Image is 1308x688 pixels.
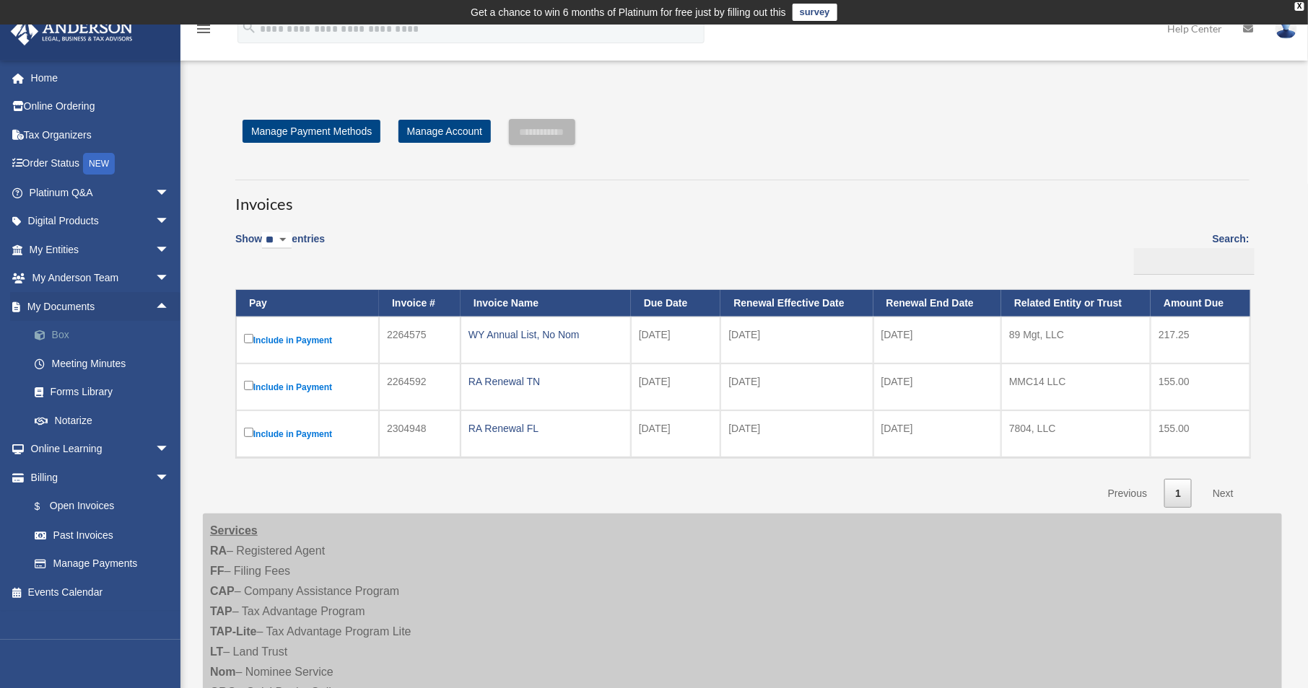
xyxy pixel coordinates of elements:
[1276,18,1297,39] img: User Pic
[720,290,873,317] th: Renewal Effective Date: activate to sort column ascending
[155,264,184,294] span: arrow_drop_down
[210,524,258,537] strong: Services
[10,292,191,321] a: My Documentsarrow_drop_up
[631,410,721,457] td: [DATE]
[210,544,227,557] strong: RA
[10,207,191,236] a: Digital Productsarrow_drop_down
[10,149,191,179] a: Order StatusNEW
[244,381,253,390] input: Include in Payment
[471,4,786,21] div: Get a chance to win 6 months of Platinum for free just by filling out this
[631,290,721,317] th: Due Date: activate to sort column ascending
[210,605,232,617] strong: TAP
[720,410,873,457] td: [DATE]
[1001,410,1151,457] td: 7804, LLC
[262,232,292,249] select: Showentries
[155,463,184,493] span: arrow_drop_down
[10,235,191,264] a: My Entitiesarrow_drop_down
[20,378,191,407] a: Forms Library
[873,363,1001,410] td: [DATE]
[83,153,115,175] div: NEW
[468,418,623,438] div: RA Renewal FL
[235,180,1250,216] h3: Invoices
[195,25,212,38] a: menu
[10,178,191,207] a: Platinum Q&Aarrow_drop_down
[1129,230,1250,275] label: Search:
[1151,410,1250,457] td: 155.00
[379,363,461,410] td: 2264592
[244,334,253,343] input: Include in Payment
[235,230,325,263] label: Show entries
[236,290,379,317] th: Pay: activate to sort column descending
[1001,317,1151,363] td: 89 Mgt, LLC
[1001,363,1151,410] td: MMC14 LLC
[155,292,184,322] span: arrow_drop_up
[155,435,184,464] span: arrow_drop_down
[10,120,191,149] a: Tax Organizers
[10,578,191,607] a: Events Calendar
[244,331,371,349] label: Include in Payment
[873,317,1001,363] td: [DATE]
[468,325,623,345] div: WY Annual List, No Nom
[1134,248,1255,275] input: Search:
[244,378,371,396] label: Include in Payment
[1151,290,1250,317] th: Amount Due: activate to sort column ascending
[20,349,191,378] a: Meeting Minutes
[468,371,623,392] div: RA Renewal TN
[244,425,371,443] label: Include in Payment
[243,120,380,143] a: Manage Payment Methods
[10,92,191,121] a: Online Ordering
[10,463,184,492] a: Billingarrow_drop_down
[631,317,721,363] td: [DATE]
[155,235,184,265] span: arrow_drop_down
[631,363,721,410] td: [DATE]
[10,63,191,92] a: Home
[6,17,137,45] img: Anderson Advisors Platinum Portal
[1001,290,1151,317] th: Related Entity or Trust: activate to sort column ascending
[20,521,184,550] a: Past Invoices
[195,20,212,38] i: menu
[20,492,177,521] a: $Open Invoices
[244,428,253,437] input: Include in Payment
[1164,479,1192,508] a: 1
[379,290,461,317] th: Invoice #: activate to sort column ascending
[20,550,184,578] a: Manage Payments
[210,565,224,577] strong: FF
[873,410,1001,457] td: [DATE]
[155,178,184,208] span: arrow_drop_down
[210,645,223,658] strong: LT
[241,19,257,35] i: search
[793,4,837,21] a: survey
[379,317,461,363] td: 2264575
[20,406,191,435] a: Notarize
[10,435,191,464] a: Online Learningarrow_drop_down
[210,666,236,678] strong: Nom
[1097,479,1158,508] a: Previous
[43,498,50,516] span: $
[379,410,461,457] td: 2304948
[1202,479,1244,508] a: Next
[20,321,191,350] a: Box
[10,264,191,293] a: My Anderson Teamarrow_drop_down
[720,363,873,410] td: [DATE]
[398,120,491,143] a: Manage Account
[1151,317,1250,363] td: 217.25
[873,290,1001,317] th: Renewal End Date: activate to sort column ascending
[461,290,631,317] th: Invoice Name: activate to sort column ascending
[720,317,873,363] td: [DATE]
[210,585,235,597] strong: CAP
[210,625,257,638] strong: TAP-Lite
[1151,363,1250,410] td: 155.00
[155,207,184,237] span: arrow_drop_down
[1295,2,1304,11] div: close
